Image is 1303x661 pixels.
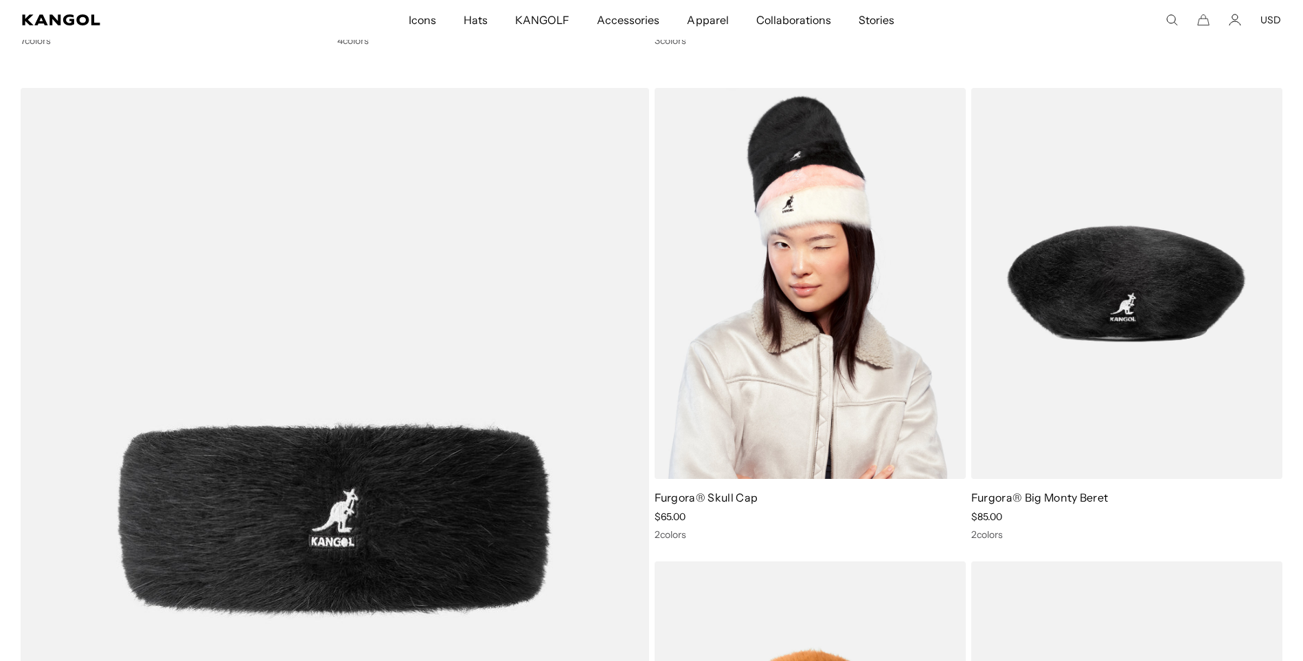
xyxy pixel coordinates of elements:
[655,34,1283,47] div: 3 colors
[971,511,1002,523] span: $85.00
[1166,14,1178,26] summary: Search here
[655,511,686,523] span: $65.00
[22,14,271,25] a: Kangol
[21,34,332,47] div: 7 colors
[971,528,1282,541] div: 2 colors
[1260,14,1281,26] button: USD
[655,88,966,479] img: Furgora® Skull Cap
[655,528,966,541] div: 2 colors
[971,491,1109,504] a: Furgora® Big Monty Beret
[655,491,758,504] a: Furgora® Skull Cap
[337,34,648,47] div: 4 colors
[1229,14,1241,26] a: Account
[1197,14,1210,26] button: Cart
[971,88,1282,479] img: Furgora® Big Monty Beret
